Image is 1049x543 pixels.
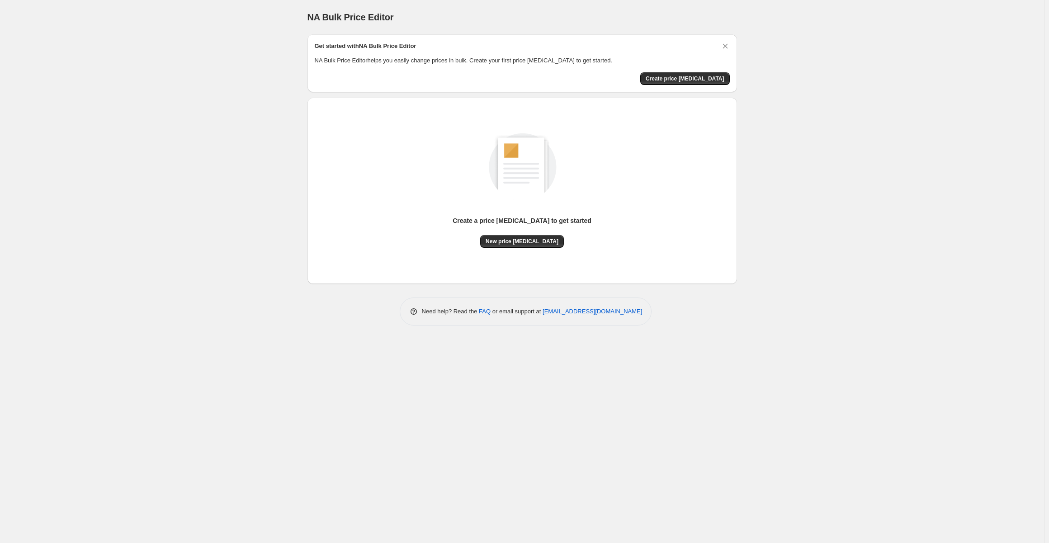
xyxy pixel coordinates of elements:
[640,72,730,85] button: Create price change job
[646,75,724,82] span: Create price [MEDICAL_DATA]
[543,308,642,315] a: [EMAIL_ADDRESS][DOMAIN_NAME]
[480,235,564,248] button: New price [MEDICAL_DATA]
[315,42,416,51] h2: Get started with NA Bulk Price Editor
[479,308,491,315] a: FAQ
[453,216,591,225] p: Create a price [MEDICAL_DATA] to get started
[721,42,730,51] button: Dismiss card
[307,12,394,22] span: NA Bulk Price Editor
[486,238,558,245] span: New price [MEDICAL_DATA]
[422,308,479,315] span: Need help? Read the
[315,56,730,65] p: NA Bulk Price Editor helps you easily change prices in bulk. Create your first price [MEDICAL_DAT...
[491,308,543,315] span: or email support at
